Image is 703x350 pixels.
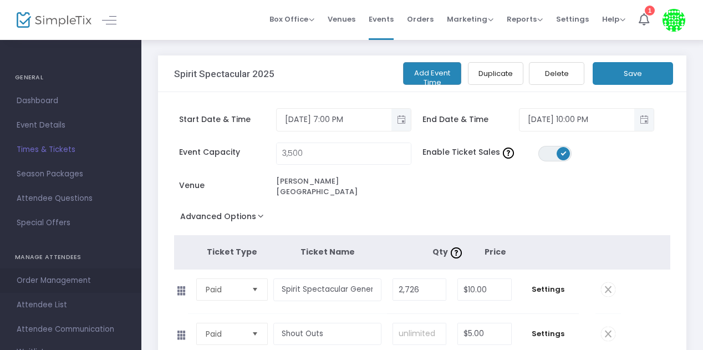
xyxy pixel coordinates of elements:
span: Venue [179,180,276,191]
span: Settings [556,5,589,33]
button: Duplicate [468,62,523,85]
div: 1 [645,6,655,16]
span: Event Capacity [179,146,276,158]
h4: MANAGE ATTENDEES [15,246,126,268]
span: ON [561,150,566,156]
span: Paid [206,284,242,295]
span: Settings [523,284,573,295]
input: Select date & time [277,110,391,129]
input: Price [458,279,511,300]
h3: Spirit Spectacular 2025 [174,68,274,79]
span: Price [485,246,506,257]
span: Dashboard [17,94,125,108]
input: Price [458,323,511,344]
button: Select [247,323,263,344]
span: Start Date & Time [179,114,276,125]
span: Enable Ticket Sales [422,146,538,158]
span: Order Management [17,273,125,288]
span: Qty [432,246,465,257]
span: Event Details [17,118,125,133]
button: Delete [529,62,584,85]
span: Reports [507,14,543,24]
span: Season Packages [17,167,125,181]
input: Enter a ticket type name. e.g. General Admission [273,278,382,301]
span: Attendee List [17,298,125,312]
button: Toggle popup [634,109,654,131]
span: Events [369,5,394,33]
span: Ticket Type [207,246,257,257]
span: Attendee Communication [17,322,125,337]
span: Marketing [447,14,493,24]
span: Attendee Questions [17,191,125,206]
img: question-mark [503,148,514,159]
button: Toggle popup [391,109,411,131]
button: Select [247,279,263,300]
span: Box Office [269,14,314,24]
span: Paid [206,328,242,339]
input: Enter a ticket type name. e.g. General Admission [273,323,382,346]
span: Settings [523,328,573,339]
input: unlimited [393,323,446,344]
button: Add Event Time [403,62,461,85]
span: Venues [328,5,355,33]
button: Advanced Options [174,209,274,229]
img: question-mark [451,247,462,258]
span: Ticket Name [300,246,355,257]
span: Times & Tickets [17,143,125,157]
span: Orders [407,5,434,33]
span: End Date & Time [422,114,519,125]
input: Select date & time [519,110,634,129]
button: Save [593,62,673,85]
h4: GENERAL [15,67,126,89]
span: Special Offers [17,216,125,230]
span: Help [602,14,625,24]
div: [PERSON_NAME][GEOGRAPHIC_DATA] [276,176,411,197]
